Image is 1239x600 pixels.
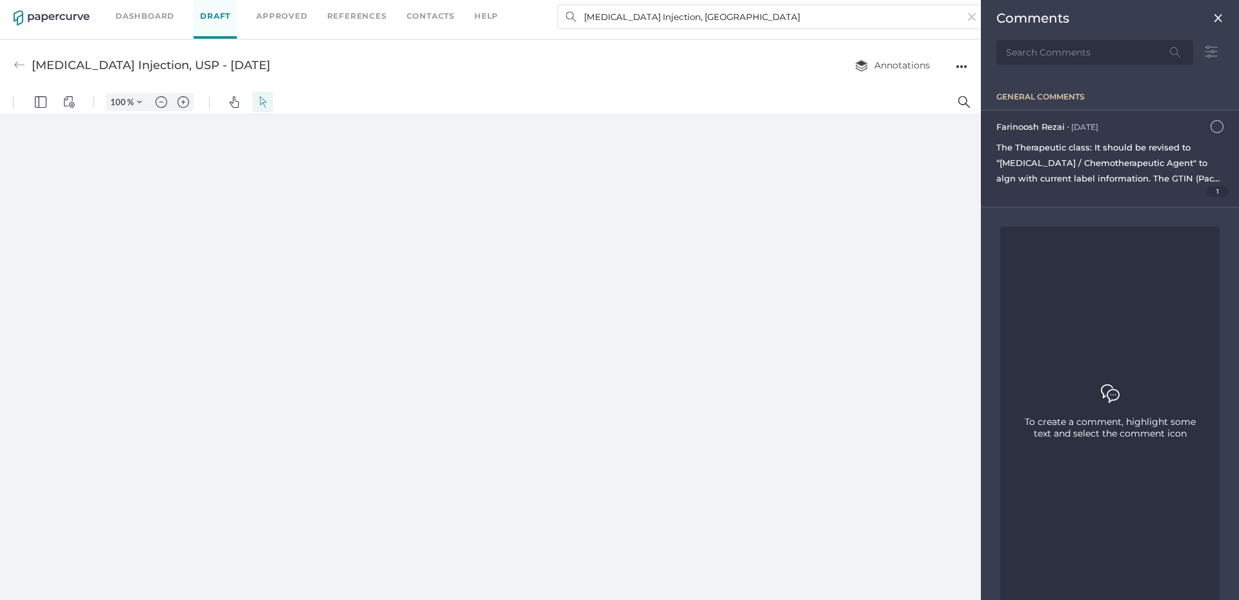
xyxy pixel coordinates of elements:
[116,9,174,23] a: Dashboard
[1199,39,1224,65] img: sort-filter-icon.84b2c6ed.svg
[954,1,974,22] button: Search
[256,9,307,23] a: Approved
[106,6,127,17] input: Set zoom
[59,1,79,22] button: View Controls
[32,53,270,78] div: [MEDICAL_DATA] Injection, USP - [DATE]
[566,12,576,22] img: search.bf03fe8b.svg
[30,1,51,22] button: Panel
[842,53,943,78] button: Annotations
[177,6,189,17] img: default-plus.svg
[1211,120,1224,133] img: icn-comment-not-resolved.7e303350.svg
[996,142,1222,307] span: The Therapeutic class: It should be revised to “[MEDICAL_DATA] / Chemotherapeutic Agent" to algn ...
[958,6,970,17] img: default-magnifying-glass.svg
[252,1,273,22] button: Select
[129,3,150,21] button: Zoom Controls
[996,40,1193,65] input: Search Comments
[224,1,245,22] button: Pan
[63,6,75,17] img: default-viewcontrols.svg
[228,6,240,17] img: default-pan.svg
[14,59,25,71] img: back-arrow-grey.72011ae3.svg
[1071,122,1098,132] div: [DATE]
[1067,125,1069,129] div: ●
[855,59,868,72] img: annotation-layers.cc6d0e6b.svg
[996,10,1069,26] div: Comments
[1023,416,1197,439] span: To create a comment, highlight some text and select the comment icon
[1101,384,1120,403] img: comments-panel-icon.5d3eae20.svg
[996,121,1065,132] span: Farinoosh Rezai
[137,9,142,14] img: chevron.svg
[1207,186,1229,197] span: 1
[327,9,387,23] a: References
[257,6,268,17] img: default-select.svg
[173,3,194,21] button: Zoom in
[558,5,984,29] input: Search Workspace
[127,6,134,17] span: %
[956,57,967,76] div: ●●●
[855,59,930,71] span: Annotations
[474,9,498,23] div: help
[35,6,46,17] img: default-leftsidepanel.svg
[996,92,1239,101] div: general comments
[1213,13,1224,23] img: close.2bdd4758.png
[14,10,90,26] img: papercurve-logo-colour.7244d18c.svg
[968,13,976,21] img: cross-light-grey.10ea7ca4.svg
[151,3,172,21] button: Zoom out
[407,9,455,23] a: Contacts
[156,6,167,17] img: default-minus.svg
